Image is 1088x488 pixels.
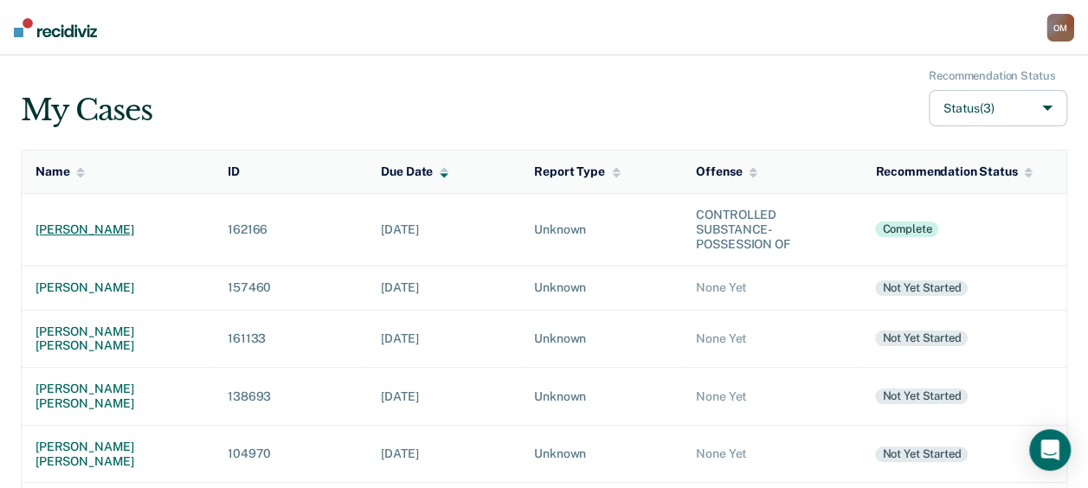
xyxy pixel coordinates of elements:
td: 104970 [214,425,367,483]
div: [PERSON_NAME] [35,222,200,237]
div: Due Date [381,164,448,179]
td: Unknown [520,425,682,483]
div: [PERSON_NAME] [35,280,200,295]
div: Report Type [534,164,620,179]
td: [DATE] [367,368,520,426]
div: Open Intercom Messenger [1029,429,1071,471]
td: 157460 [214,266,367,310]
div: My Cases [21,93,151,128]
td: 161133 [214,310,367,368]
td: Unknown [520,310,682,368]
td: [DATE] [367,266,520,310]
div: Not yet started [875,446,968,462]
div: Not yet started [875,331,968,346]
td: [DATE] [367,194,520,266]
div: O M [1046,14,1074,42]
div: None Yet [696,280,847,295]
div: None Yet [696,331,847,346]
div: Complete [875,222,938,237]
td: 138693 [214,368,367,426]
td: 162166 [214,194,367,266]
div: [PERSON_NAME] [PERSON_NAME] [35,382,200,411]
td: Unknown [520,368,682,426]
div: Not yet started [875,280,968,296]
button: OM [1046,14,1074,42]
div: CONTROLLED SUBSTANCE-POSSESSION OF [696,208,847,251]
div: Offense [696,164,757,179]
div: Recommendation Status [875,164,1033,179]
button: Status(3) [929,90,1067,127]
div: Not yet started [875,388,968,404]
div: ID [228,164,240,179]
td: [DATE] [367,425,520,483]
td: Unknown [520,266,682,310]
div: Name [35,164,85,179]
div: [PERSON_NAME] [PERSON_NAME] [35,440,200,469]
img: Recidiviz [14,18,97,37]
div: Recommendation Status [929,69,1055,83]
td: [DATE] [367,310,520,368]
div: [PERSON_NAME] [PERSON_NAME] [35,324,200,354]
div: None Yet [696,389,847,404]
div: None Yet [696,446,847,461]
td: Unknown [520,194,682,266]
